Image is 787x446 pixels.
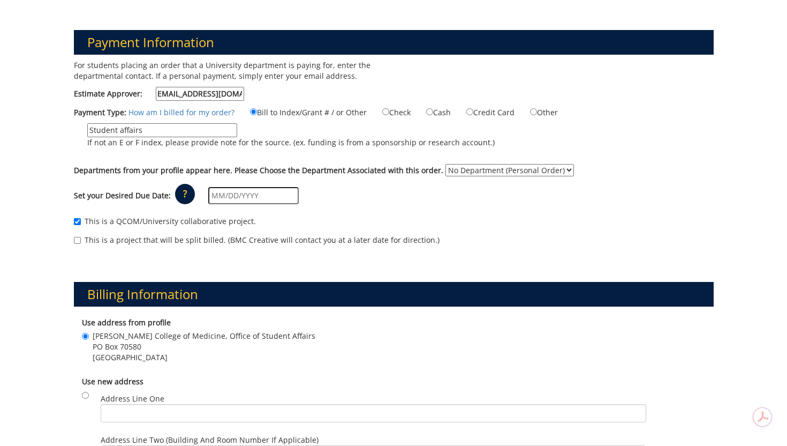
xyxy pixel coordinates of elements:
[74,87,244,101] label: Estimate Approver:
[175,184,195,204] p: ?
[74,165,443,176] label: Departments from your profile appear here. Please Choose the Department Associated with this order.
[156,87,244,101] input: Estimate Approver:
[82,333,89,340] input: [PERSON_NAME] College of Medicine, Office of Student Affairs PO Box 70580 [GEOGRAPHIC_DATA]
[74,60,386,81] p: For students placing an order that a University department is paying for, enter the departmental ...
[208,187,299,204] input: MM/DD/YYYY
[87,137,495,148] p: If not an E or F index, please provide note for the source. (ex. funding is from a sponsorship or...
[382,108,389,115] input: Check
[466,108,473,115] input: Credit Card
[453,106,514,118] label: Credit Card
[74,190,171,201] label: Set your Desired Due Date:
[128,107,234,117] a: How am I billed for my order?
[250,108,257,115] input: Bill to Index/Grant # / or Other
[87,123,237,137] input: If not an E or F index, please provide note for the source. (ex. funding is from a sponsorship or...
[101,404,647,422] input: Address Line One
[413,106,451,118] label: Cash
[426,108,433,115] input: Cash
[517,106,558,118] label: Other
[82,317,171,328] b: Use address from profile
[530,108,537,115] input: Other
[74,282,714,307] h3: Billing Information
[237,106,367,118] label: Bill to Index/Grant # / or Other
[74,235,440,246] label: This is a project that will be split billed. (BMC Creative will contact you at a later date for d...
[93,352,315,363] span: [GEOGRAPHIC_DATA]
[74,30,714,55] h3: Payment Information
[74,216,256,227] label: This is a QCOM/University collaborative project.
[93,331,315,341] span: [PERSON_NAME] College of Medicine, Office of Student Affairs
[101,393,647,422] label: Address Line One
[93,341,315,352] span: PO Box 70580
[82,376,143,386] b: Use new address
[74,218,81,225] input: This is a QCOM/University collaborative project.
[74,237,81,244] input: This is a project that will be split billed. (BMC Creative will contact you at a later date for d...
[369,106,411,118] label: Check
[74,107,126,118] label: Payment Type:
